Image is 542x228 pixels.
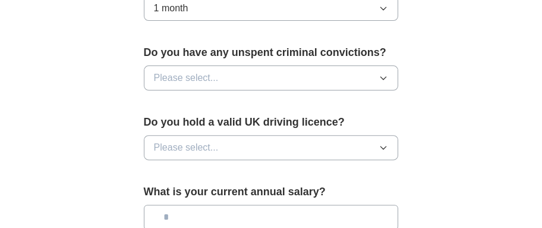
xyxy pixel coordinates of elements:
span: Please select... [154,71,219,85]
span: Please select... [154,140,219,155]
span: 1 month [154,1,188,15]
button: Please select... [144,65,399,90]
label: Do you have any unspent criminal convictions? [144,45,399,61]
label: What is your current annual salary? [144,184,399,200]
button: Please select... [144,135,399,160]
label: Do you hold a valid UK driving licence? [144,114,399,130]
